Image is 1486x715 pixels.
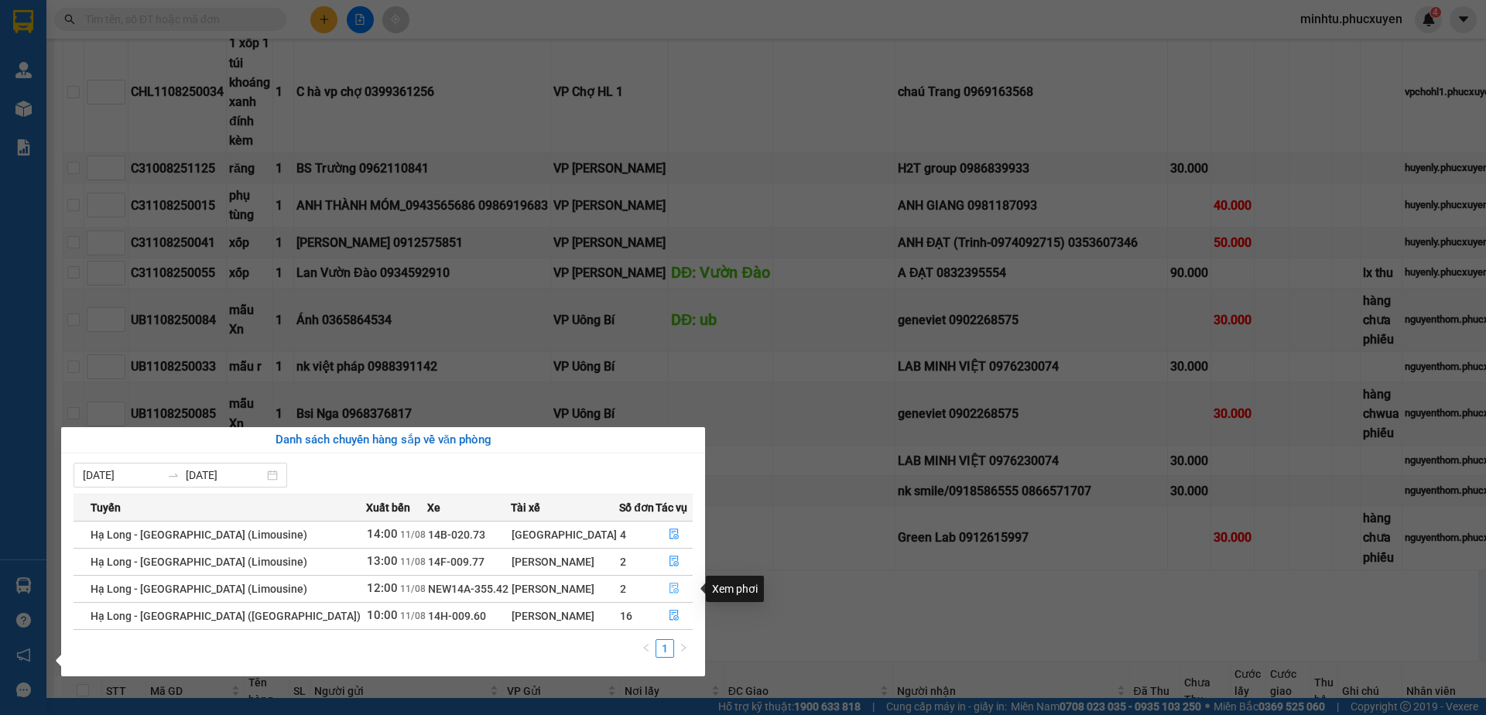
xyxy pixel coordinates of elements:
span: 11/08 [400,611,426,621]
span: file-done [669,529,680,541]
span: file-done [669,583,680,595]
span: Hạ Long - [GEOGRAPHIC_DATA] ([GEOGRAPHIC_DATA]) [91,610,361,622]
span: 14H-009.60 [428,610,486,622]
span: 11/08 [400,583,426,594]
input: Từ ngày [83,467,161,484]
input: Đến ngày [186,467,264,484]
span: 11/08 [400,529,426,540]
div: [PERSON_NAME] [512,580,618,597]
span: Xe [427,499,440,516]
span: Hạ Long - [GEOGRAPHIC_DATA] (Limousine) [91,583,307,595]
li: 1 [656,639,674,658]
li: Next Page [674,639,693,658]
span: 2 [620,583,626,595]
span: Số đơn [619,499,654,516]
span: swap-right [167,469,180,481]
span: Hạ Long - [GEOGRAPHIC_DATA] (Limousine) [91,529,307,541]
button: file-done [656,522,693,547]
li: Previous Page [637,639,656,658]
span: NEW14A-355.42 [428,583,508,595]
button: file-done [656,549,693,574]
span: Tác vụ [656,499,687,516]
button: left [637,639,656,658]
span: 11/08 [400,556,426,567]
span: file-done [669,556,680,568]
span: Xuất bến [366,499,410,516]
div: [GEOGRAPHIC_DATA] [512,526,618,543]
button: file-done [656,604,693,628]
span: Hạ Long - [GEOGRAPHIC_DATA] (Limousine) [91,556,307,568]
span: left [642,643,651,652]
span: Tuyến [91,499,121,516]
button: file-done [656,576,693,601]
span: 13:00 [367,554,398,568]
span: 2 [620,556,626,568]
span: right [679,643,688,652]
span: 10:00 [367,608,398,622]
div: [PERSON_NAME] [512,607,618,624]
span: file-done [669,610,680,622]
span: 14:00 [367,527,398,541]
div: Xem phơi [706,576,764,602]
div: [PERSON_NAME] [512,553,618,570]
a: 1 [656,640,673,657]
span: 14B-020.73 [428,529,485,541]
span: to [167,469,180,481]
span: Tài xế [511,499,540,516]
button: right [674,639,693,658]
span: 14F-009.77 [428,556,484,568]
span: 4 [620,529,626,541]
span: 12:00 [367,581,398,595]
span: 16 [620,610,632,622]
div: Danh sách chuyến hàng sắp về văn phòng [74,431,693,450]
